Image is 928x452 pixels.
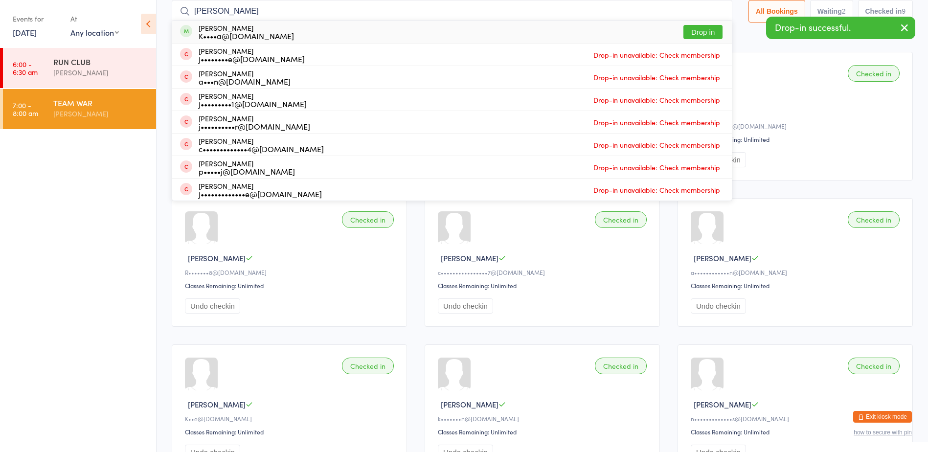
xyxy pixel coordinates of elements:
div: RUN CLUB [53,56,148,67]
div: Checked in [342,358,394,374]
div: j••••••••••r@[DOMAIN_NAME] [199,122,310,130]
a: [DATE] [13,27,37,38]
span: [PERSON_NAME] [694,399,751,409]
div: [PERSON_NAME] [199,137,324,153]
a: 7:00 -8:00 amTEAM WAR[PERSON_NAME] [3,89,156,129]
a: 6:00 -6:30 amRUN CLUB[PERSON_NAME] [3,48,156,88]
div: j•••••••••••••e@[DOMAIN_NAME] [199,190,322,198]
div: Checked in [342,211,394,228]
div: j••••••••e@[DOMAIN_NAME] [199,55,305,63]
div: TEAM WAR [53,97,148,108]
div: c•••••••••••••4@[DOMAIN_NAME] [199,145,324,153]
div: Classes Remaining: Unlimited [185,428,397,436]
span: Drop-in unavailable: Check membership [591,160,723,175]
div: Classes Remaining: Unlimited [691,281,903,290]
button: Undo checkin [691,298,746,314]
div: Classes Remaining: Unlimited [438,281,650,290]
span: [PERSON_NAME] [441,399,498,409]
span: Drop-in unavailable: Check membership [591,70,723,85]
div: Events for [13,11,61,27]
div: p•••••j@[DOMAIN_NAME] [199,167,295,175]
div: [PERSON_NAME] [53,108,148,119]
div: Drop-in successful. [766,17,915,39]
span: [PERSON_NAME] [188,253,246,263]
div: [PERSON_NAME] [199,24,294,40]
div: n•••••••••••••s@[DOMAIN_NAME] [691,414,903,423]
div: a•••n@[DOMAIN_NAME] [199,77,291,85]
div: 2 [842,7,846,15]
div: [PERSON_NAME] [199,114,310,130]
div: n••••••••••••y@[DOMAIN_NAME] [691,122,903,130]
div: At [70,11,119,27]
div: Classes Remaining: Unlimited [185,281,397,290]
div: Checked in [848,211,900,228]
span: Drop-in unavailable: Check membership [591,182,723,197]
div: [PERSON_NAME] [199,92,307,108]
div: Classes Remaining: Unlimited [691,135,903,143]
div: Classes Remaining: Unlimited [691,428,903,436]
button: Drop in [683,25,723,39]
div: Checked in [848,358,900,374]
div: c••••••••••••••••7@[DOMAIN_NAME] [438,268,650,276]
button: how to secure with pin [854,429,912,436]
time: 7:00 - 8:00 am [13,101,38,117]
div: [PERSON_NAME] [199,182,322,198]
div: [PERSON_NAME] [199,47,305,63]
div: k•••••••n@[DOMAIN_NAME] [438,414,650,423]
div: [PERSON_NAME] [199,69,291,85]
span: Drop-in unavailable: Check membership [591,47,723,62]
div: a••••••••••••n@[DOMAIN_NAME] [691,268,903,276]
span: Drop-in unavailable: Check membership [591,92,723,107]
time: 6:00 - 6:30 am [13,60,38,76]
div: K••••a@[DOMAIN_NAME] [199,32,294,40]
span: Drop-in unavailable: Check membership [591,137,723,152]
div: Checked in [848,65,900,82]
div: [PERSON_NAME] [199,159,295,175]
button: Exit kiosk mode [853,411,912,423]
div: K••e@[DOMAIN_NAME] [185,414,397,423]
div: Checked in [595,358,647,374]
div: j•••••••••1@[DOMAIN_NAME] [199,100,307,108]
span: [PERSON_NAME] [188,399,246,409]
button: Undo checkin [438,298,493,314]
div: R•••••••8@[DOMAIN_NAME] [185,268,397,276]
div: [PERSON_NAME] [53,67,148,78]
div: Classes Remaining: Unlimited [438,428,650,436]
button: Undo checkin [185,298,240,314]
div: 9 [902,7,905,15]
span: [PERSON_NAME] [441,253,498,263]
div: Any location [70,27,119,38]
span: [PERSON_NAME] [694,253,751,263]
div: Checked in [595,211,647,228]
span: Drop-in unavailable: Check membership [591,115,723,130]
